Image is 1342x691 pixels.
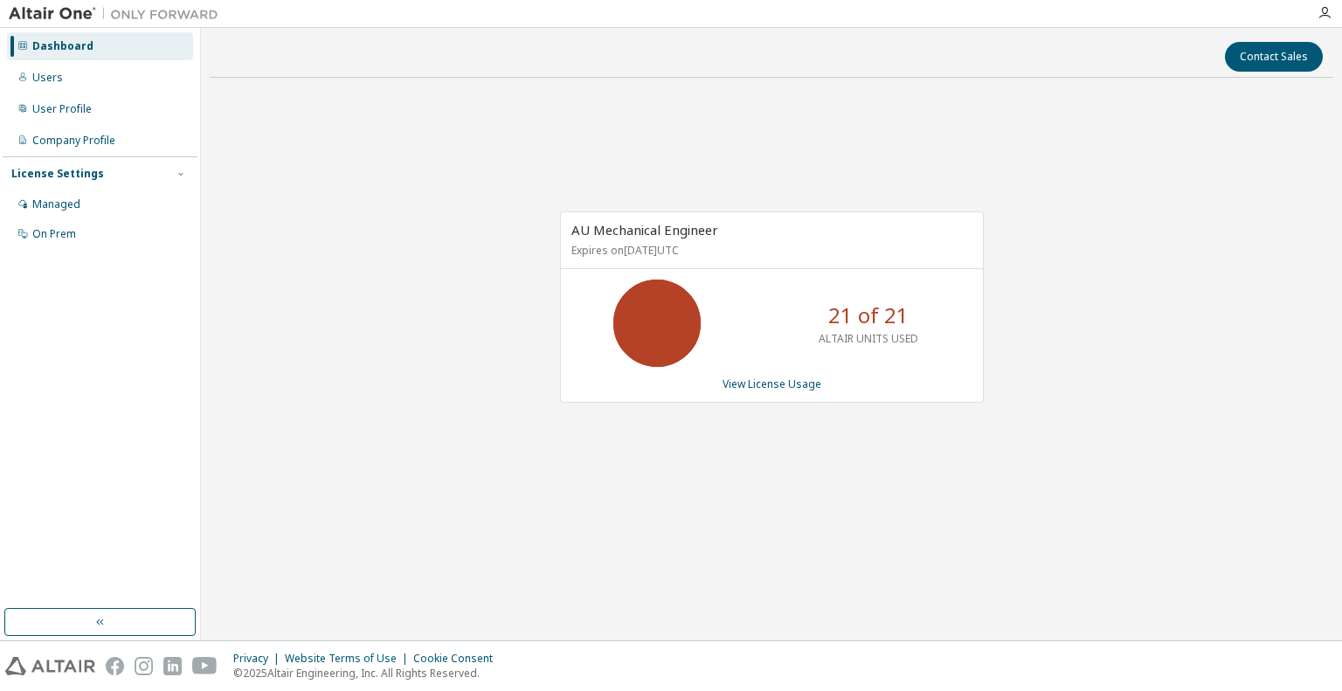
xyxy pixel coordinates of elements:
div: Cookie Consent [413,652,503,666]
div: Company Profile [32,134,115,148]
img: facebook.svg [106,657,124,675]
div: Privacy [233,652,285,666]
div: Website Terms of Use [285,652,413,666]
img: youtube.svg [192,657,218,675]
div: Managed [32,197,80,211]
p: Expires on [DATE] UTC [571,243,968,258]
img: Altair One [9,5,227,23]
img: linkedin.svg [163,657,182,675]
div: Dashboard [32,39,93,53]
div: On Prem [32,227,76,241]
a: View License Usage [723,377,821,391]
p: ALTAIR UNITS USED [819,331,918,346]
div: License Settings [11,167,104,181]
img: instagram.svg [135,657,153,675]
p: © 2025 Altair Engineering, Inc. All Rights Reserved. [233,666,503,681]
div: User Profile [32,102,92,116]
button: Contact Sales [1225,42,1323,72]
p: 21 of 21 [828,301,909,330]
img: altair_logo.svg [5,657,95,675]
span: AU Mechanical Engineer [571,221,718,238]
div: Users [32,71,63,85]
